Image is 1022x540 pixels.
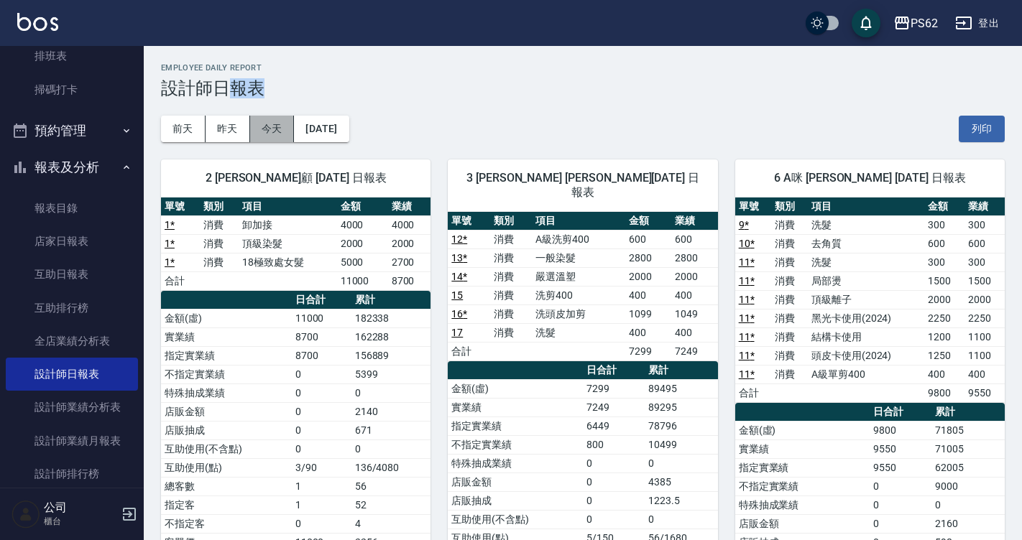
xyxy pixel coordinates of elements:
td: 600 [924,234,965,253]
a: 全店業績分析表 [6,325,138,358]
td: 3/90 [292,458,351,477]
td: 0 [870,514,931,533]
a: 互助排行榜 [6,292,138,325]
td: 特殊抽成業績 [448,454,583,472]
td: 0 [870,495,931,514]
td: 互助使用(點) [161,458,292,477]
td: 洗剪400 [532,286,625,304]
td: 店販抽成 [161,421,292,439]
td: 0 [645,454,718,472]
td: 600 [671,230,717,248]
td: 消費 [771,309,808,327]
th: 單號 [448,212,489,231]
td: 消費 [490,267,532,286]
td: 2000 [924,290,965,309]
td: 洗髮 [808,215,924,234]
th: 累計 [645,361,718,380]
td: 不指定實業績 [448,435,583,454]
td: 0 [931,495,1005,514]
td: 不指定客 [161,514,292,533]
td: 店販金額 [735,514,870,533]
th: 類別 [490,212,532,231]
th: 項目 [808,197,924,216]
td: 400 [671,323,717,342]
td: 消費 [490,323,532,342]
th: 業績 [388,197,431,216]
td: 消費 [200,253,239,271]
td: 7299 [583,379,645,398]
td: 0 [870,477,931,495]
td: 78796 [645,416,718,435]
td: 1049 [671,304,717,323]
h3: 設計師日報表 [161,78,1005,98]
th: 日合計 [870,403,931,422]
a: 設計師業績分析表 [6,391,138,424]
td: 52 [351,495,431,514]
td: 9800 [924,383,965,402]
td: 300 [965,253,1005,271]
th: 累計 [351,291,431,309]
th: 金額 [625,212,671,231]
td: 1500 [924,271,965,290]
td: 2250 [965,309,1005,327]
td: 400 [625,286,671,304]
td: 62005 [931,458,1005,477]
button: 預約管理 [6,112,138,149]
td: 消費 [771,215,808,234]
a: 掃碼打卡 [6,73,138,106]
td: 400 [965,365,1005,383]
td: 2700 [388,253,431,271]
td: 0 [583,491,645,510]
th: 項目 [239,197,336,216]
a: 報表目錄 [6,192,138,225]
img: Person [11,500,40,529]
table: a dense table [735,197,1005,403]
td: 頂級離子 [808,290,924,309]
td: 總客數 [161,477,292,495]
th: 日合計 [292,291,351,309]
div: PS62 [911,14,938,32]
td: 店販抽成 [448,491,583,510]
td: 0 [292,421,351,439]
td: 4000 [337,215,388,234]
button: 報表及分析 [6,149,138,186]
td: 9550 [870,439,931,458]
button: 登出 [949,10,1005,37]
span: 2 [PERSON_NAME]顧 [DATE] 日報表 [178,171,413,185]
td: 400 [924,365,965,383]
td: 400 [625,323,671,342]
td: 洗髮 [808,253,924,271]
td: 合計 [161,271,200,290]
td: 消費 [771,271,808,290]
td: 2160 [931,514,1005,533]
th: 金額 [924,197,965,216]
td: 消費 [490,230,532,248]
button: 列印 [959,116,1005,142]
td: 5399 [351,365,431,383]
td: 去角質 [808,234,924,253]
td: 店販金額 [448,472,583,491]
td: 7249 [583,398,645,416]
td: 600 [965,234,1005,253]
td: 2000 [625,267,671,286]
td: 1100 [965,327,1005,346]
td: 消費 [490,248,532,267]
td: 0 [351,439,431,458]
td: 特殊抽成業績 [735,495,870,514]
td: 8700 [292,346,351,365]
td: 300 [924,253,965,271]
td: 0 [292,514,351,533]
td: 18極致處女髮 [239,253,336,271]
table: a dense table [161,197,431,291]
td: 消費 [490,286,532,304]
td: 實業績 [161,327,292,346]
td: 消費 [200,215,239,234]
td: 互助使用(不含點) [161,439,292,458]
a: 排班表 [6,39,138,73]
td: 2800 [671,248,717,267]
td: 671 [351,421,431,439]
th: 業績 [965,197,1005,216]
td: 黑光卡使用(2024) [808,309,924,327]
td: 1200 [924,327,965,346]
td: 1500 [965,271,1005,290]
